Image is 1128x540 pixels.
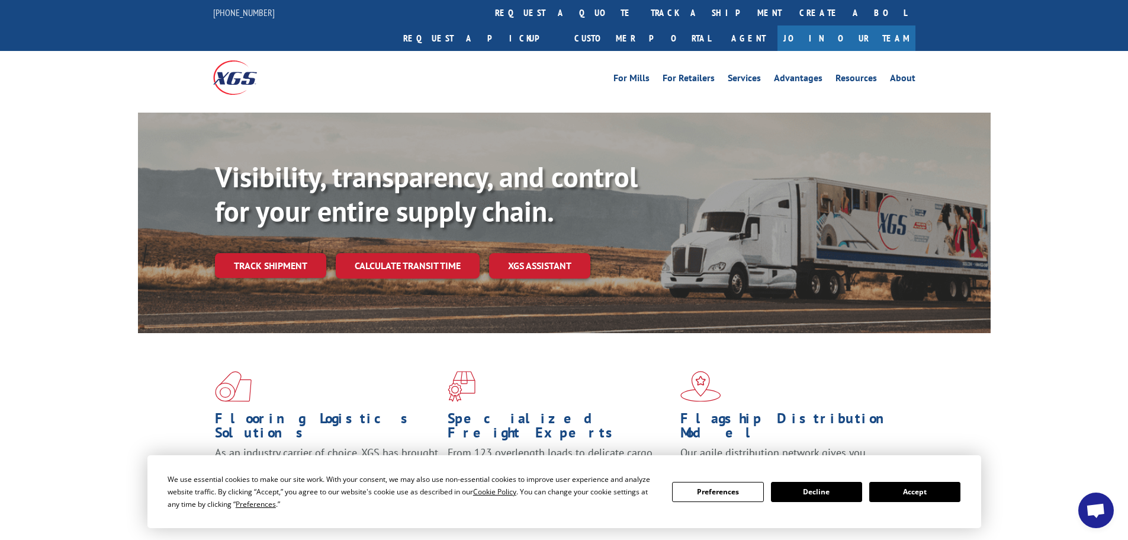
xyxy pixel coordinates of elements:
[672,482,763,502] button: Preferences
[448,411,671,446] h1: Specialized Freight Experts
[565,25,719,51] a: Customer Portal
[890,74,915,87] a: About
[473,487,516,497] span: Cookie Policy
[448,371,475,402] img: xgs-icon-focused-on-flooring-red
[774,74,822,87] a: Advantages
[680,371,721,402] img: xgs-icon-flagship-distribution-model-red
[1078,493,1114,528] div: Open chat
[215,253,326,278] a: Track shipment
[215,446,438,488] span: As an industry carrier of choice, XGS has brought innovation and dedication to flooring logistics...
[215,411,439,446] h1: Flooring Logistics Solutions
[394,25,565,51] a: Request a pickup
[728,74,761,87] a: Services
[448,446,671,499] p: From 123 overlength loads to delicate cargo, our experienced staff knows the best way to move you...
[213,7,275,18] a: [PHONE_NUMBER]
[680,411,904,446] h1: Flagship Distribution Model
[613,74,650,87] a: For Mills
[835,74,877,87] a: Resources
[147,455,981,528] div: Cookie Consent Prompt
[215,158,638,229] b: Visibility, transparency, and control for your entire supply chain.
[236,499,276,509] span: Preferences
[168,473,658,510] div: We use essential cookies to make our site work. With your consent, we may also use non-essential ...
[489,253,590,279] a: XGS ASSISTANT
[777,25,915,51] a: Join Our Team
[336,253,480,279] a: Calculate transit time
[869,482,960,502] button: Accept
[680,446,898,474] span: Our agile distribution network gives you nationwide inventory management on demand.
[663,74,715,87] a: For Retailers
[771,482,862,502] button: Decline
[215,371,252,402] img: xgs-icon-total-supply-chain-intelligence-red
[719,25,777,51] a: Agent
